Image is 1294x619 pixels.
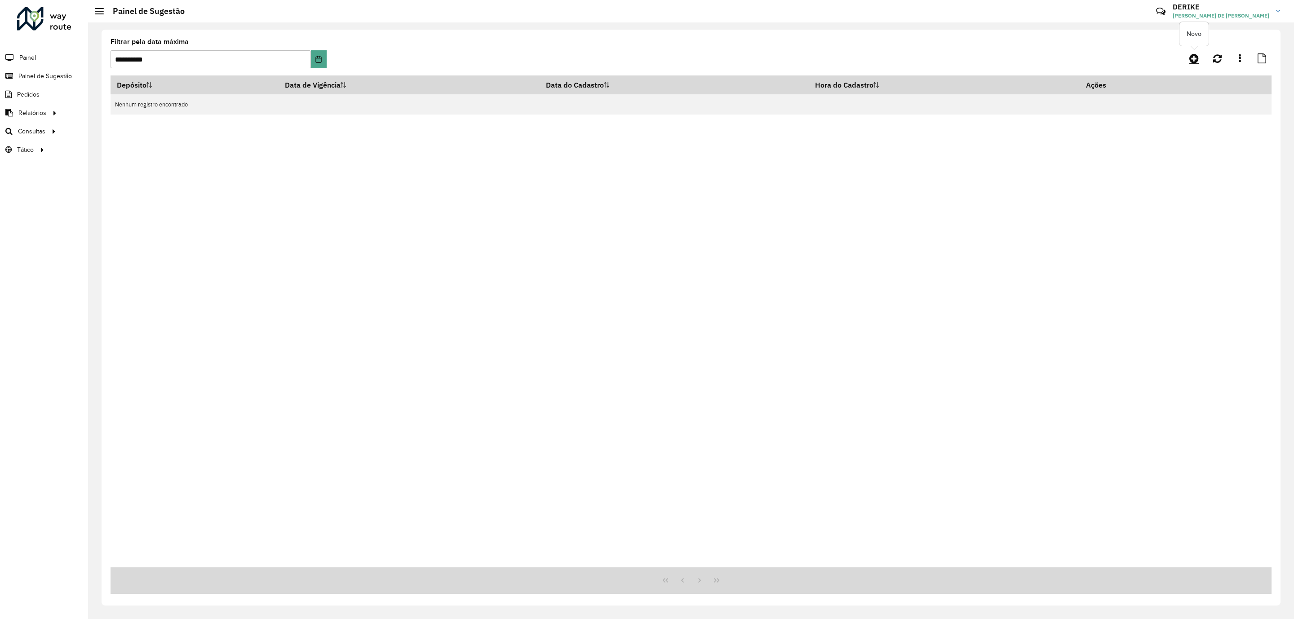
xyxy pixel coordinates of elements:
[279,75,540,94] th: Data de Vigência
[17,145,34,155] span: Tático
[540,75,809,94] th: Data do Cadastro
[1179,22,1209,46] div: Novo
[1151,2,1170,21] a: Contato Rápido
[809,75,1080,94] th: Hora do Cadastro
[1080,75,1134,94] th: Ações
[18,127,45,136] span: Consultas
[1173,12,1269,20] span: [PERSON_NAME] DE [PERSON_NAME]
[1173,3,1269,11] h3: DERIKE
[104,6,185,16] h2: Painel de Sugestão
[18,71,72,81] span: Painel de Sugestão
[111,94,1272,115] td: Nenhum registro encontrado
[17,90,40,99] span: Pedidos
[111,75,279,94] th: Depósito
[18,108,46,118] span: Relatórios
[311,50,327,68] button: Choose Date
[19,53,36,62] span: Painel
[111,36,189,47] label: Filtrar pela data máxima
